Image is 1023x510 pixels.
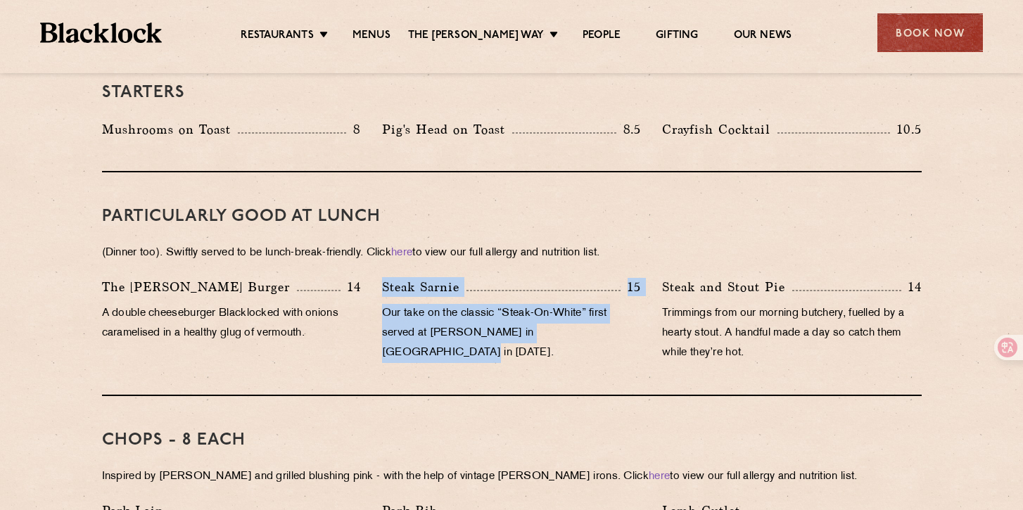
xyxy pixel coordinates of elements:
[877,13,983,52] div: Book Now
[40,23,162,43] img: BL_Textured_Logo-footer-cropped.svg
[241,29,314,44] a: Restaurants
[382,304,641,363] p: Our take on the classic “Steak-On-White” first served at [PERSON_NAME] in [GEOGRAPHIC_DATA] in [D...
[102,243,922,263] p: (Dinner too). Swiftly served to be lunch-break-friendly. Click to view our full allergy and nutri...
[102,467,922,487] p: Inspired by [PERSON_NAME] and grilled blushing pink - with the help of vintage [PERSON_NAME] iron...
[662,304,921,363] p: Trimmings from our morning butchery, fuelled by a hearty stout. A handful made a day so catch the...
[662,277,792,297] p: Steak and Stout Pie
[901,278,922,296] p: 14
[408,29,544,44] a: The [PERSON_NAME] Way
[616,120,642,139] p: 8.5
[583,29,621,44] a: People
[649,471,670,482] a: here
[621,278,641,296] p: 15
[341,278,361,296] p: 14
[382,120,512,139] p: Pig's Head on Toast
[102,304,361,343] p: A double cheeseburger Blacklocked with onions caramelised in a healthy glug of vermouth.
[346,120,361,139] p: 8
[656,29,698,44] a: Gifting
[391,248,412,258] a: here
[382,277,466,297] p: Steak Sarnie
[102,120,238,139] p: Mushrooms on Toast
[662,120,777,139] p: Crayfish Cocktail
[352,29,390,44] a: Menus
[102,84,922,102] h3: Starters
[102,431,922,450] h3: Chops - 8 each
[734,29,792,44] a: Our News
[890,120,921,139] p: 10.5
[102,208,922,226] h3: PARTICULARLY GOOD AT LUNCH
[102,277,297,297] p: The [PERSON_NAME] Burger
